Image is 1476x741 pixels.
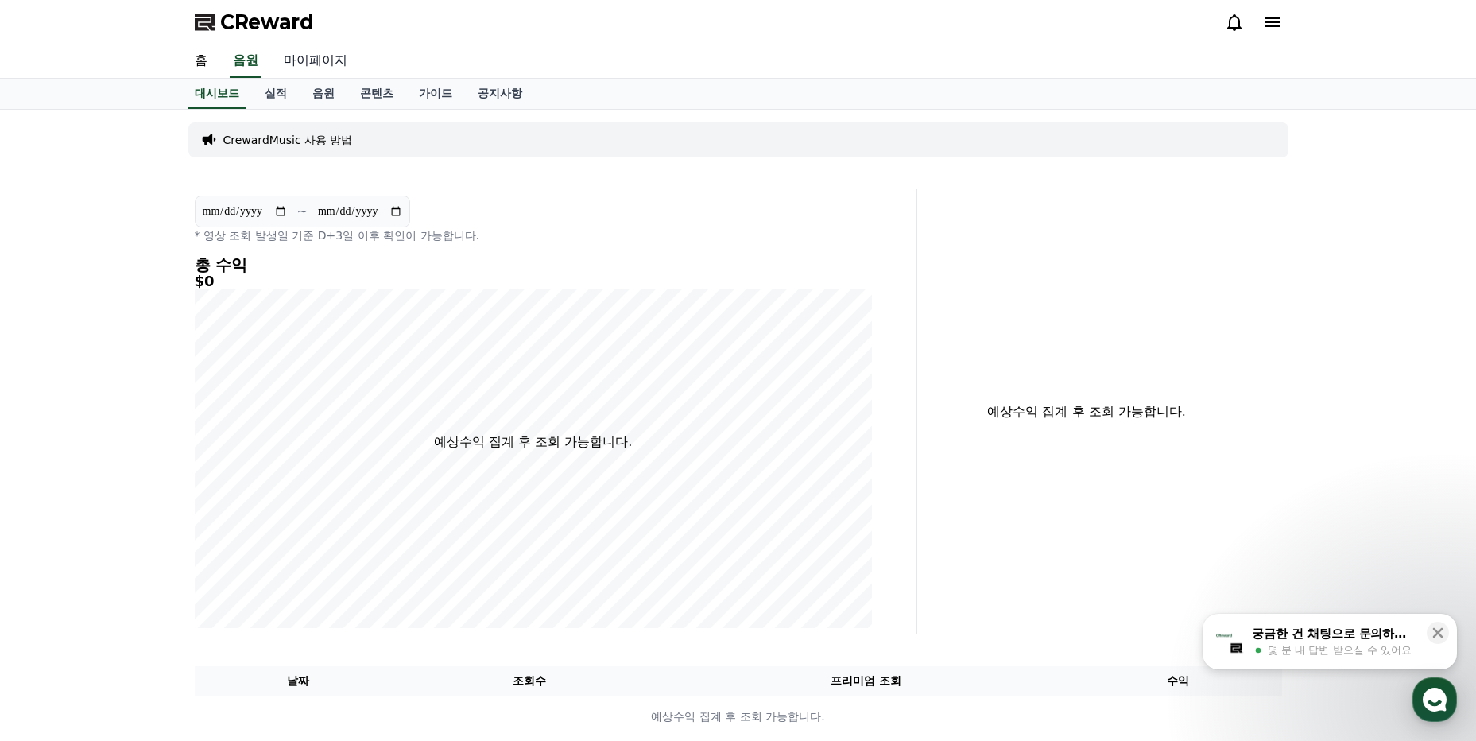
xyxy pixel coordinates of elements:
a: 대화 [105,504,205,544]
a: CrewardMusic 사용 방법 [223,132,353,148]
th: 날짜 [195,666,402,696]
span: 설정 [246,528,265,541]
a: 홈 [5,504,105,544]
a: 설정 [205,504,305,544]
a: 가이드 [406,79,465,109]
p: 예상수익 집계 후 조회 가능합니다. [930,402,1244,421]
a: CReward [195,10,314,35]
a: 대시보드 [188,79,246,109]
a: 음원 [230,45,261,78]
a: 마이페이지 [271,45,360,78]
th: 프리미엄 조회 [657,666,1075,696]
p: 예상수익 집계 후 조회 가능합니다. [196,708,1281,725]
a: 음원 [300,79,347,109]
h4: 총 수익 [195,256,872,274]
th: 수익 [1075,666,1282,696]
a: 콘텐츠 [347,79,406,109]
span: CReward [220,10,314,35]
a: 실적 [252,79,300,109]
h5: $0 [195,274,872,289]
span: 홈 [50,528,60,541]
span: 대화 [145,529,165,541]
p: * 영상 조회 발생일 기준 D+3일 이후 확인이 가능합니다. [195,227,872,243]
th: 조회수 [401,666,657,696]
a: 홈 [182,45,220,78]
a: 공지사항 [465,79,535,109]
p: ~ [297,202,308,221]
p: 예상수익 집계 후 조회 가능합니다. [434,433,632,452]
